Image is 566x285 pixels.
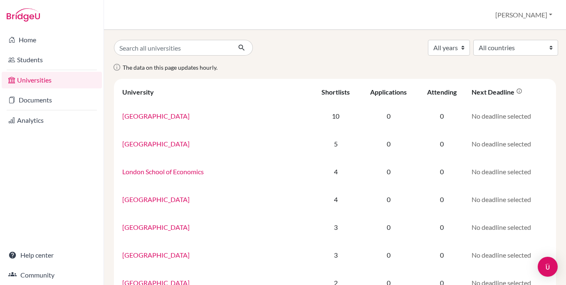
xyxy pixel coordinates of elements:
td: 0 [359,241,417,269]
a: Documents [2,92,102,108]
td: 0 [359,102,417,130]
td: 10 [312,102,359,130]
th: University [117,82,312,102]
span: No deadline selected [472,195,531,203]
a: [GEOGRAPHIC_DATA] [122,195,190,203]
a: London School of Economics [122,168,204,175]
td: 3 [312,241,359,269]
td: 0 [418,241,467,269]
td: 0 [418,213,467,241]
span: No deadline selected [472,168,531,175]
a: Analytics [2,112,102,129]
span: No deadline selected [472,140,531,148]
a: Community [2,267,102,283]
td: 0 [359,130,417,158]
td: 0 [418,158,467,185]
span: No deadline selected [472,251,531,259]
div: Attending [427,88,457,96]
button: [PERSON_NAME] [492,7,556,23]
a: Universities [2,72,102,88]
td: 3 [312,213,359,241]
td: 0 [359,158,417,185]
span: The data on this page updates hourly. [123,64,218,71]
td: 4 [312,185,359,213]
div: Applications [370,88,407,96]
a: Home [2,32,102,48]
div: Open Intercom Messenger [538,257,558,277]
td: 0 [418,102,467,130]
td: 0 [418,185,467,213]
a: Help center [2,247,102,263]
td: 0 [359,185,417,213]
a: Students [2,51,102,68]
div: Shortlists [321,88,350,96]
td: 0 [359,213,417,241]
td: 0 [418,130,467,158]
td: 4 [312,158,359,185]
a: [GEOGRAPHIC_DATA] [122,223,190,231]
img: Bridge-U [7,8,40,22]
a: [GEOGRAPHIC_DATA] [122,112,190,120]
a: [GEOGRAPHIC_DATA] [122,251,190,259]
span: No deadline selected [472,223,531,231]
input: Search all universities [114,40,231,56]
a: [GEOGRAPHIC_DATA] [122,140,190,148]
div: Next deadline [472,88,522,96]
span: No deadline selected [472,112,531,120]
td: 5 [312,130,359,158]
